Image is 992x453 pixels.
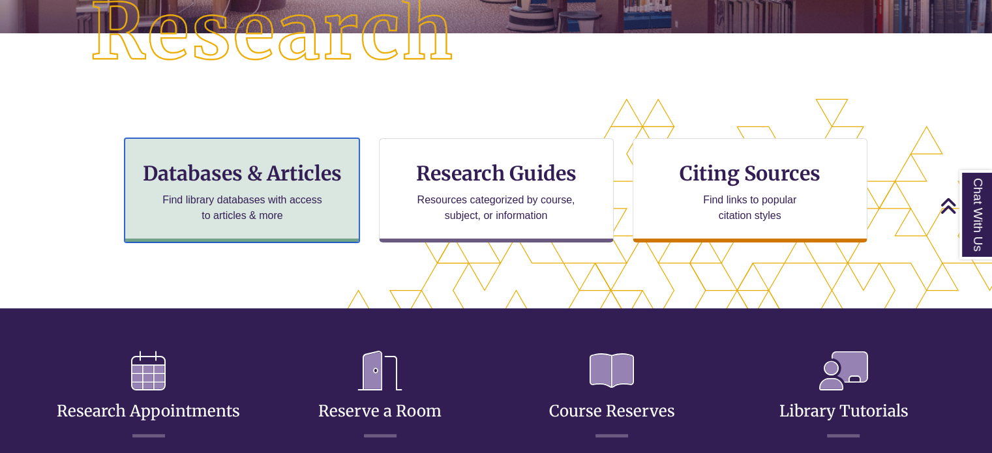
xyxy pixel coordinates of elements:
h3: Research Guides [390,161,603,186]
p: Find links to popular citation styles [686,192,813,224]
a: Reserve a Room [318,370,442,421]
a: Course Reserves [549,370,675,421]
a: Back to Top [940,197,989,214]
a: Databases & Articles Find library databases with access to articles & more [125,138,359,242]
a: Research Guides Resources categorized by course, subject, or information [379,138,614,242]
h3: Databases & Articles [136,161,348,186]
h3: Citing Sources [670,161,830,186]
p: Resources categorized by course, subject, or information [411,192,581,224]
p: Find library databases with access to articles & more [157,192,327,224]
a: Research Appointments [57,370,240,421]
a: Library Tutorials [779,370,908,421]
a: Citing Sources Find links to popular citation styles [633,138,867,242]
